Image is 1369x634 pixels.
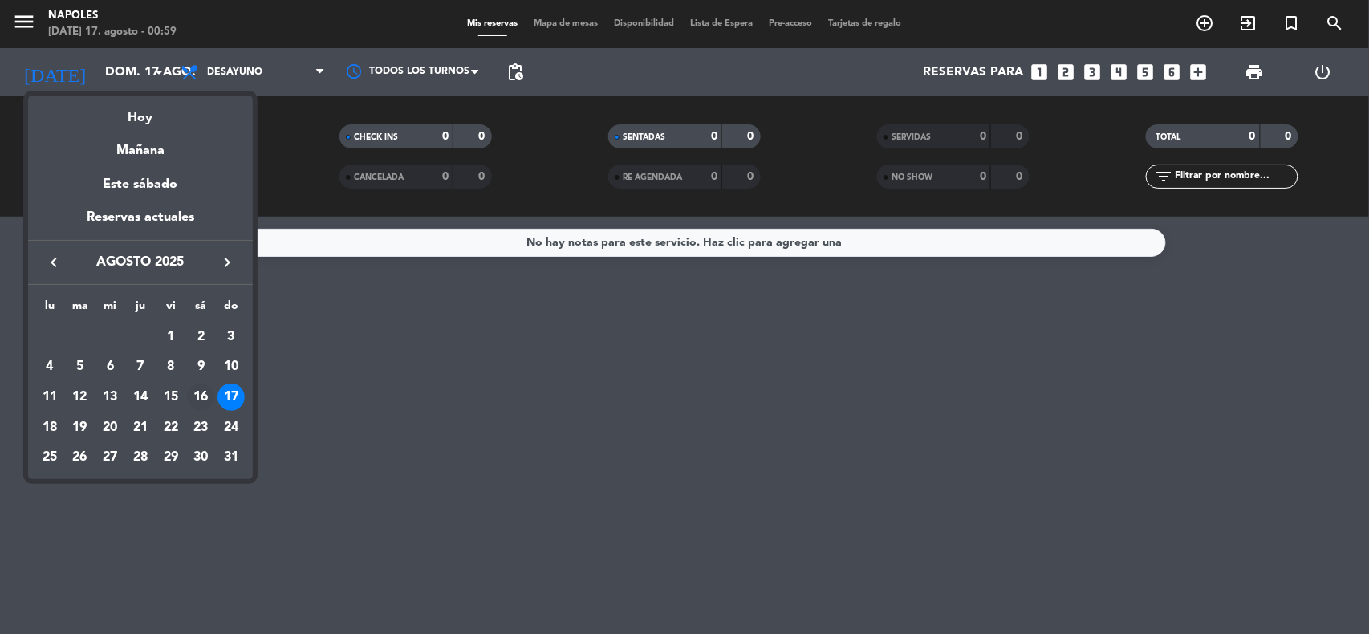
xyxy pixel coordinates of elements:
[65,413,95,443] td: 19 de agosto de 2025
[96,384,124,411] div: 13
[95,442,125,473] td: 27 de agosto de 2025
[36,353,63,380] div: 4
[157,414,185,441] div: 22
[217,414,245,441] div: 24
[186,352,217,382] td: 9 de agosto de 2025
[65,297,95,322] th: martes
[216,352,246,382] td: 10 de agosto de 2025
[187,414,214,441] div: 23
[67,384,94,411] div: 12
[125,297,156,322] th: jueves
[65,442,95,473] td: 26 de agosto de 2025
[127,414,154,441] div: 21
[216,297,246,322] th: domingo
[39,252,68,273] button: keyboard_arrow_left
[217,384,245,411] div: 17
[28,162,253,207] div: Este sábado
[95,352,125,382] td: 6 de agosto de 2025
[127,444,154,471] div: 28
[157,384,185,411] div: 15
[35,382,65,413] td: 11 de agosto de 2025
[35,442,65,473] td: 25 de agosto de 2025
[156,352,186,382] td: 8 de agosto de 2025
[217,323,245,351] div: 3
[96,353,124,380] div: 6
[187,353,214,380] div: 9
[35,413,65,443] td: 18 de agosto de 2025
[186,413,217,443] td: 23 de agosto de 2025
[28,96,253,128] div: Hoy
[95,382,125,413] td: 13 de agosto de 2025
[186,297,217,322] th: sábado
[125,352,156,382] td: 7 de agosto de 2025
[186,382,217,413] td: 16 de agosto de 2025
[127,384,154,411] div: 14
[44,253,63,272] i: keyboard_arrow_left
[35,297,65,322] th: lunes
[186,322,217,352] td: 2 de agosto de 2025
[156,297,186,322] th: viernes
[96,444,124,471] div: 27
[156,413,186,443] td: 22 de agosto de 2025
[125,413,156,443] td: 21 de agosto de 2025
[156,442,186,473] td: 29 de agosto de 2025
[186,442,217,473] td: 30 de agosto de 2025
[157,323,185,351] div: 1
[28,128,253,161] div: Mañana
[68,252,213,273] span: agosto 2025
[217,253,237,272] i: keyboard_arrow_right
[213,252,242,273] button: keyboard_arrow_right
[36,444,63,471] div: 25
[95,297,125,322] th: miércoles
[127,353,154,380] div: 7
[125,442,156,473] td: 28 de agosto de 2025
[157,444,185,471] div: 29
[217,353,245,380] div: 10
[65,382,95,413] td: 12 de agosto de 2025
[65,352,95,382] td: 5 de agosto de 2025
[187,444,214,471] div: 30
[217,444,245,471] div: 31
[157,353,185,380] div: 8
[125,382,156,413] td: 14 de agosto de 2025
[216,382,246,413] td: 17 de agosto de 2025
[187,384,214,411] div: 16
[35,352,65,382] td: 4 de agosto de 2025
[36,384,63,411] div: 11
[216,442,246,473] td: 31 de agosto de 2025
[35,322,156,352] td: AGO.
[95,413,125,443] td: 20 de agosto de 2025
[67,353,94,380] div: 5
[36,414,63,441] div: 18
[216,322,246,352] td: 3 de agosto de 2025
[96,414,124,441] div: 20
[156,382,186,413] td: 15 de agosto de 2025
[67,414,94,441] div: 19
[187,323,214,351] div: 2
[216,413,246,443] td: 24 de agosto de 2025
[67,444,94,471] div: 26
[28,207,253,240] div: Reservas actuales
[156,322,186,352] td: 1 de agosto de 2025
